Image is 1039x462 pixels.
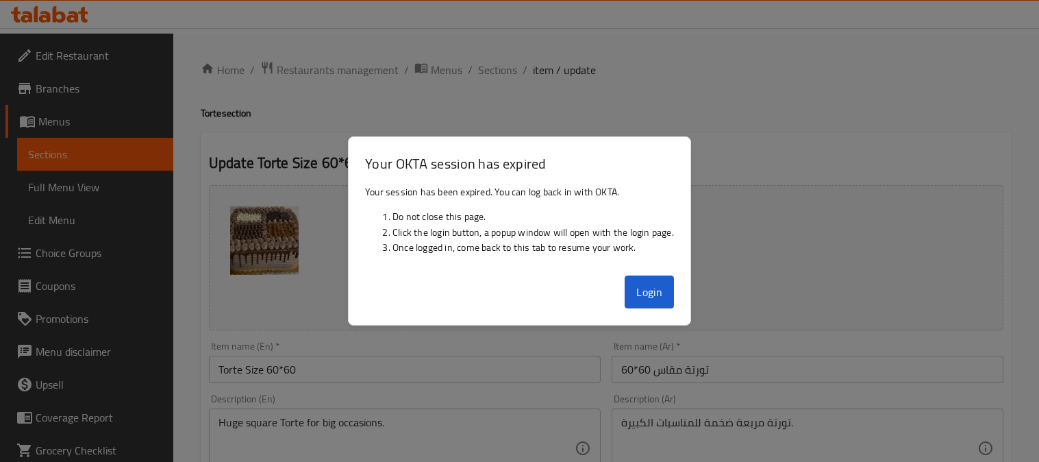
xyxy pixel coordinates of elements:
h3: Your OKTA session has expired [365,154,674,173]
button: Login [625,276,674,308]
div: Your session has been expired. You can log back in with OKTA. [349,179,690,271]
li: Do not close this page. [392,209,674,224]
li: Click the login button, a popup window will open with the login page. [392,225,674,240]
li: Once logged in, come back to this tab to resume your work. [392,240,674,255]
